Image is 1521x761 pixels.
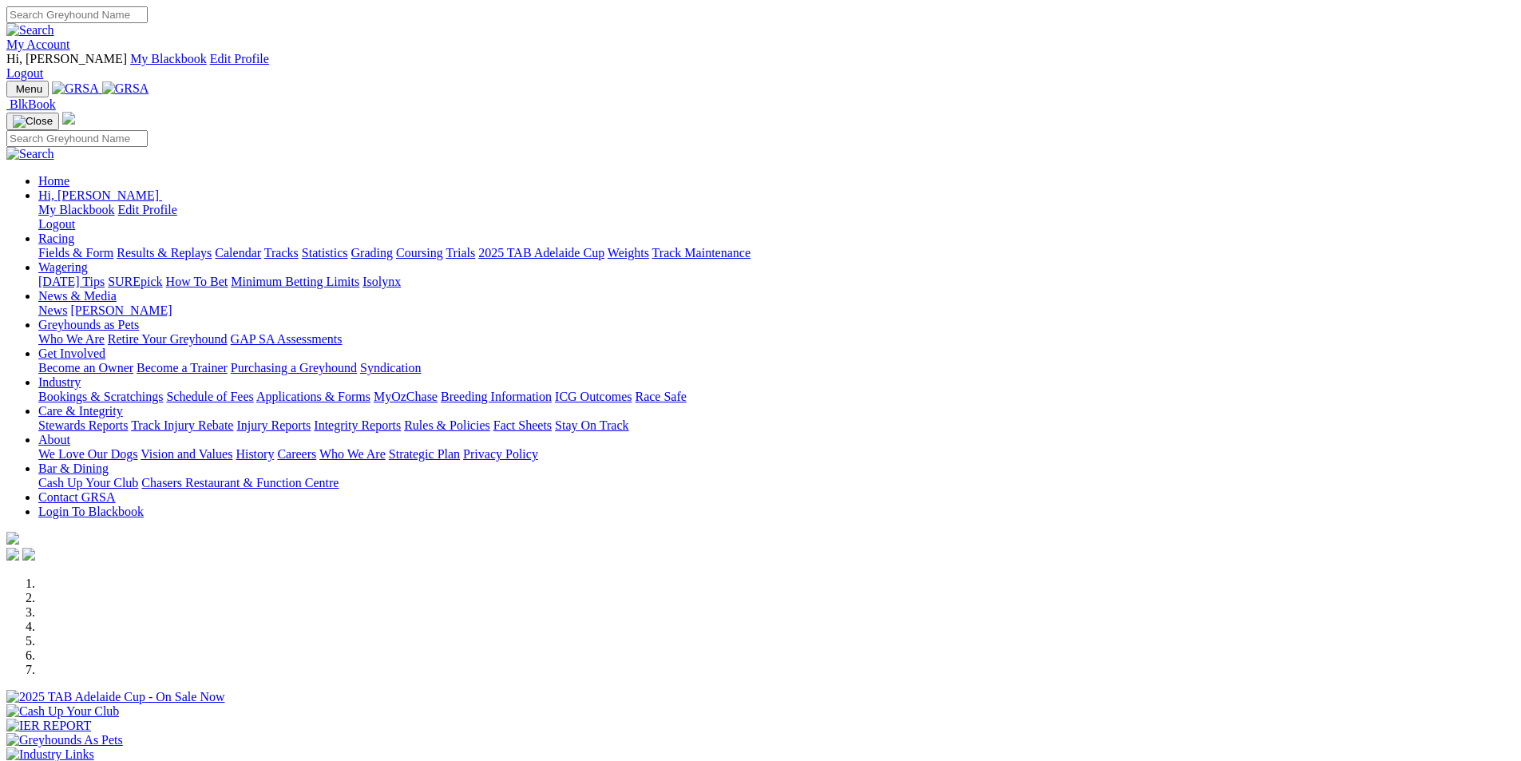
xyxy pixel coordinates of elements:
a: News & Media [38,289,117,303]
a: Become an Owner [38,361,133,375]
a: Edit Profile [118,203,177,216]
a: We Love Our Dogs [38,447,137,461]
a: Injury Reports [236,418,311,432]
div: My Account [6,52,1515,81]
button: Toggle navigation [6,113,59,130]
a: Retire Your Greyhound [108,332,228,346]
button: Toggle navigation [6,81,49,97]
a: Logout [6,66,43,80]
a: Home [38,174,69,188]
img: GRSA [52,81,99,96]
a: Contact GRSA [38,490,115,504]
img: Search [6,147,54,161]
a: Fields & Form [38,246,113,260]
a: GAP SA Assessments [231,332,343,346]
a: Calendar [215,246,261,260]
a: How To Bet [166,275,228,288]
a: Racing [38,232,74,245]
div: Racing [38,246,1515,260]
a: Purchasing a Greyhound [231,361,357,375]
a: Cash Up Your Club [38,476,138,489]
a: Rules & Policies [404,418,490,432]
a: Statistics [302,246,348,260]
a: Weights [608,246,649,260]
a: Grading [351,246,393,260]
div: Wagering [38,275,1515,289]
img: GRSA [102,81,149,96]
a: Trials [446,246,475,260]
img: logo-grsa-white.png [6,532,19,545]
div: Industry [38,390,1515,404]
img: Close [13,115,53,128]
a: Who We Are [319,447,386,461]
img: Cash Up Your Club [6,704,119,719]
a: About [38,433,70,446]
a: Chasers Restaurant & Function Centre [141,476,339,489]
a: Care & Integrity [38,404,123,418]
a: My Blackbook [130,52,207,65]
input: Search [6,130,148,147]
span: Hi, [PERSON_NAME] [38,188,159,202]
img: IER REPORT [6,719,91,733]
a: Schedule of Fees [166,390,253,403]
div: Hi, [PERSON_NAME] [38,203,1515,232]
a: Tracks [264,246,299,260]
a: Race Safe [635,390,686,403]
a: Coursing [396,246,443,260]
div: Greyhounds as Pets [38,332,1515,347]
a: Applications & Forms [256,390,370,403]
a: Vision and Values [141,447,232,461]
a: News [38,303,67,317]
a: Privacy Policy [463,447,538,461]
span: Hi, [PERSON_NAME] [6,52,127,65]
a: MyOzChase [374,390,438,403]
a: Track Injury Rebate [131,418,233,432]
a: Strategic Plan [389,447,460,461]
a: [PERSON_NAME] [70,303,172,317]
a: Fact Sheets [493,418,552,432]
a: Hi, [PERSON_NAME] [38,188,162,202]
a: Stay On Track [555,418,628,432]
div: News & Media [38,303,1515,318]
a: [DATE] Tips [38,275,105,288]
a: History [236,447,274,461]
a: BlkBook [6,97,56,111]
a: 2025 TAB Adelaide Cup [478,246,604,260]
img: Search [6,23,54,38]
a: Syndication [360,361,421,375]
img: 2025 TAB Adelaide Cup - On Sale Now [6,690,225,704]
a: Greyhounds as Pets [38,318,139,331]
a: Become a Trainer [137,361,228,375]
a: Track Maintenance [652,246,751,260]
a: Who We Are [38,332,105,346]
a: My Account [6,38,70,51]
a: Wagering [38,260,88,274]
a: Industry [38,375,81,389]
a: Logout [38,217,75,231]
a: Bar & Dining [38,462,109,475]
a: ICG Outcomes [555,390,632,403]
input: Search [6,6,148,23]
a: Careers [277,447,316,461]
a: Integrity Reports [314,418,401,432]
a: Bookings & Scratchings [38,390,163,403]
img: logo-grsa-white.png [62,112,75,125]
img: Greyhounds As Pets [6,733,123,747]
a: Edit Profile [210,52,269,65]
img: facebook.svg [6,548,19,561]
a: Stewards Reports [38,418,128,432]
span: Menu [16,83,42,95]
a: Minimum Betting Limits [231,275,359,288]
a: Results & Replays [117,246,212,260]
span: BlkBook [10,97,56,111]
div: Care & Integrity [38,418,1515,433]
a: My Blackbook [38,203,115,216]
a: Isolynx [362,275,401,288]
img: twitter.svg [22,548,35,561]
div: About [38,447,1515,462]
a: Breeding Information [441,390,552,403]
a: Login To Blackbook [38,505,144,518]
div: Bar & Dining [38,476,1515,490]
a: Get Involved [38,347,105,360]
a: SUREpick [108,275,162,288]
